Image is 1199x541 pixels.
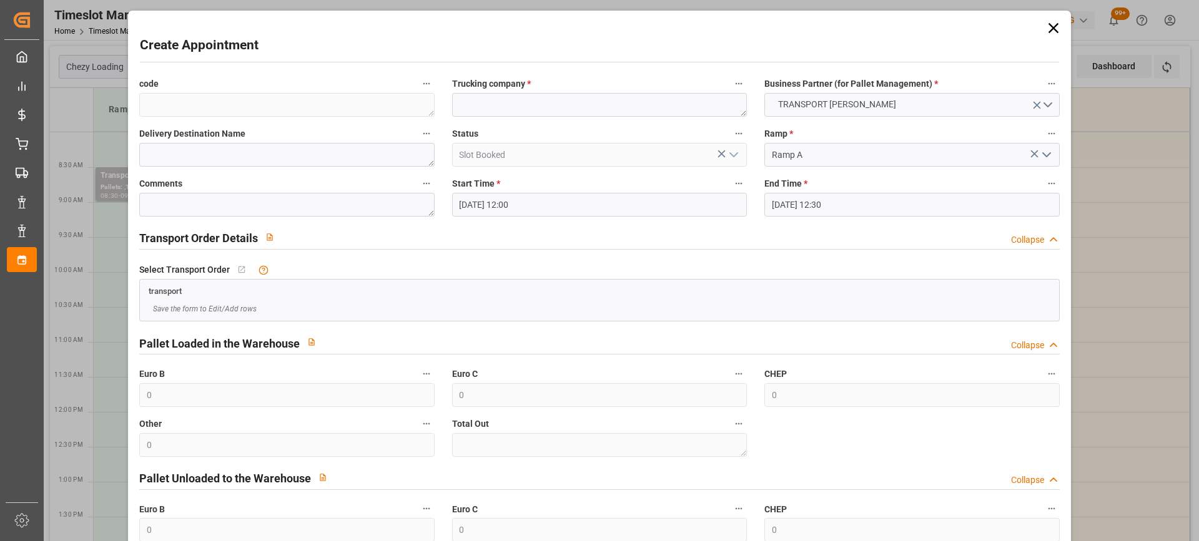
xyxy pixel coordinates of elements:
button: open menu [764,93,1059,117]
button: End Time * [1044,175,1060,192]
button: CHEP [1044,500,1060,517]
button: Ramp * [1044,125,1060,142]
button: Euro C [731,500,747,517]
button: Trucking company * [731,76,747,92]
h2: Create Appointment [140,36,259,56]
span: CHEP [764,503,787,516]
button: Euro B [418,366,435,382]
span: Other [139,417,162,431]
span: End Time [764,177,807,190]
div: Collapse [1011,339,1044,352]
button: code [418,76,435,92]
span: Euro C [452,368,478,381]
h2: Pallet Loaded in the Warehouse [139,335,300,352]
h2: Pallet Unloaded to the Warehouse [139,470,311,487]
button: open menu [1036,145,1055,165]
button: Start Time * [731,175,747,192]
button: View description [311,465,335,489]
span: code [139,77,159,90]
span: Euro C [452,503,478,516]
span: transport [149,286,182,296]
button: Comments [418,175,435,192]
span: Trucking company [452,77,531,90]
button: View description [258,225,282,249]
button: open menu [724,145,743,165]
span: Save the form to Edit/Add rows [153,303,257,314]
div: Collapse [1011,474,1044,487]
a: transport [149,285,182,295]
button: Euro C [731,366,747,382]
button: Delivery Destination Name [418,125,435,142]
span: CHEP [764,368,787,381]
span: Delivery Destination Name [139,127,245,140]
span: Start Time [452,177,500,190]
input: DD-MM-YYYY HH:MM [764,193,1059,217]
button: Euro B [418,500,435,517]
h2: Transport Order Details [139,230,258,246]
span: Euro B [139,368,165,381]
input: Type to search/select [452,143,747,167]
button: CHEP [1044,366,1060,382]
button: Status [731,125,747,142]
input: Type to search/select [764,143,1059,167]
span: Euro B [139,503,165,516]
input: DD-MM-YYYY HH:MM [452,193,747,217]
button: View description [300,330,323,354]
span: Select Transport Order [139,263,230,276]
button: Total Out [731,416,747,432]
span: Status [452,127,478,140]
div: Collapse [1011,233,1044,246]
span: Total Out [452,417,489,431]
button: Other [418,416,435,432]
span: TRANSPORT [PERSON_NAME] [772,98,902,111]
span: Business Partner (for Pallet Management) [764,77,938,90]
button: Business Partner (for Pallet Management) * [1044,76,1060,92]
span: Ramp [764,127,793,140]
span: Comments [139,177,182,190]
